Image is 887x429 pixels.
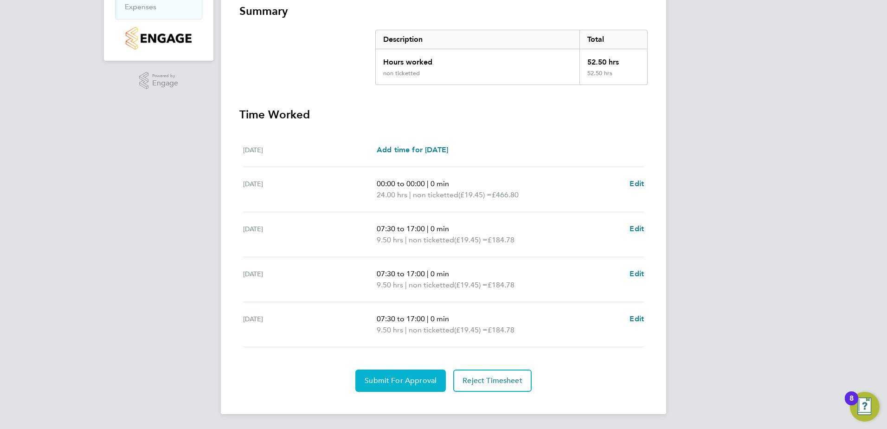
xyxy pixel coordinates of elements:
[630,223,644,234] a: Edit
[630,313,644,325] a: Edit
[409,279,454,291] span: non ticketted
[377,280,403,289] span: 9.50 hrs
[454,280,488,289] span: (£19.45) =
[409,190,411,199] span: |
[630,314,644,323] span: Edit
[413,189,458,201] span: non ticketted
[243,313,377,336] div: [DATE]
[579,70,647,84] div: 52.50 hrs
[630,268,644,279] a: Edit
[243,178,377,201] div: [DATE]
[850,392,880,422] button: Open Resource Center, 8 new notifications
[383,70,420,77] div: non ticketted
[377,224,425,233] span: 07:30 to 17:00
[243,223,377,246] div: [DATE]
[630,224,644,233] span: Edit
[377,314,425,323] span: 07:30 to 17:00
[376,30,579,49] div: Description
[579,30,647,49] div: Total
[377,235,403,244] span: 9.50 hrs
[152,72,178,80] span: Powered by
[405,280,407,289] span: |
[139,72,179,90] a: Powered byEngage
[377,179,425,188] span: 00:00 to 00:00
[377,145,448,154] span: Add time for [DATE]
[463,376,522,385] span: Reject Timesheet
[376,49,579,70] div: Hours worked
[377,190,407,199] span: 24.00 hrs
[115,27,202,50] a: Go to home page
[427,314,429,323] span: |
[409,234,454,246] span: non ticketted
[488,235,514,244] span: £184.78
[375,30,648,85] div: Summary
[377,144,448,156] a: Add time for [DATE]
[431,224,449,233] span: 0 min
[630,178,644,189] a: Edit
[454,325,488,334] span: (£19.45) =
[405,325,407,334] span: |
[152,79,178,87] span: Engage
[243,144,377,156] div: [DATE]
[431,269,449,278] span: 0 min
[243,268,377,291] div: [DATE]
[377,269,425,278] span: 07:30 to 17:00
[427,179,429,188] span: |
[365,376,437,385] span: Submit For Approval
[488,280,514,289] span: £184.78
[377,325,403,334] span: 9.50 hrs
[427,224,429,233] span: |
[488,325,514,334] span: £184.78
[427,269,429,278] span: |
[431,314,449,323] span: 0 min
[405,235,407,244] span: |
[239,4,648,19] h3: Summary
[849,398,854,410] div: 8
[458,190,492,199] span: (£19.45) =
[125,2,156,11] a: Expenses
[239,107,648,122] h3: Time Worked
[453,370,532,392] button: Reject Timesheet
[579,49,647,70] div: 52.50 hrs
[126,27,191,50] img: countryside-properties-logo-retina.png
[239,4,648,392] section: Timesheet
[431,179,449,188] span: 0 min
[630,269,644,278] span: Edit
[630,179,644,188] span: Edit
[454,235,488,244] span: (£19.45) =
[492,190,519,199] span: £466.80
[409,325,454,336] span: non ticketted
[355,370,446,392] button: Submit For Approval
